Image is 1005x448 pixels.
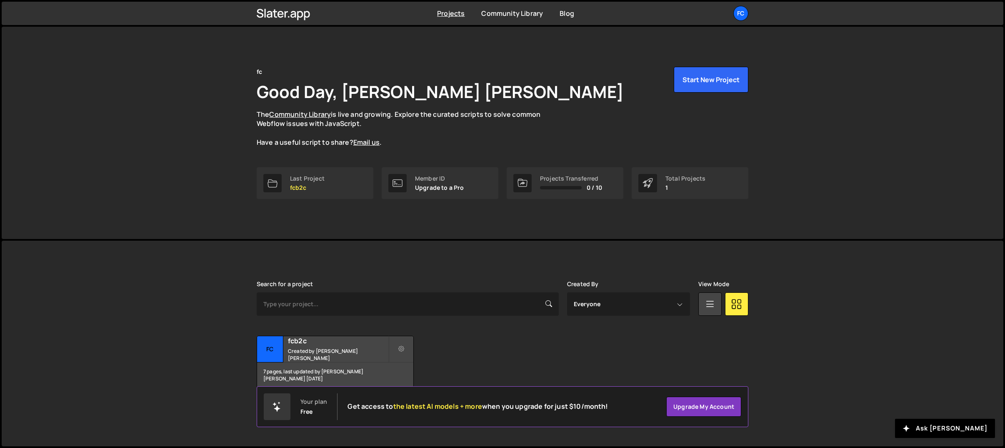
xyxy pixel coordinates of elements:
a: fc [733,6,748,21]
label: View Mode [698,281,729,287]
a: Community Library [481,9,543,18]
button: Ask [PERSON_NAME] [895,419,995,438]
a: Community Library [269,110,331,119]
label: Created By [567,281,599,287]
p: Upgrade to a Pro [415,184,464,191]
div: Projects Transferred [540,175,602,182]
div: Your plan [300,398,327,405]
a: fc fcb2c Created by [PERSON_NAME] [PERSON_NAME] 7 pages, last updated by [PERSON_NAME] [PERSON_NA... [257,336,414,388]
p: The is live and growing. Explore the curated scripts to solve common Webflow issues with JavaScri... [257,110,557,147]
p: fcb2c [290,184,325,191]
input: Type your project... [257,292,559,316]
a: Blog [560,9,574,18]
div: 7 pages, last updated by [PERSON_NAME] [PERSON_NAME] [DATE] [257,362,413,388]
span: 0 / 10 [587,184,602,191]
label: Search for a project [257,281,313,287]
h2: fcb2c [288,336,388,345]
small: Created by [PERSON_NAME] [PERSON_NAME] [288,347,388,362]
a: Upgrade my account [666,397,741,417]
h1: Good Day, [PERSON_NAME] [PERSON_NAME] [257,80,624,103]
button: Start New Project [674,67,748,93]
h2: Get access to when you upgrade for just $10/month! [347,403,608,410]
p: 1 [665,184,705,191]
a: Last Project fcb2c [257,167,373,199]
span: the latest AI models + more [393,402,482,411]
div: Last Project [290,175,325,182]
div: fc [257,67,262,77]
div: Member ID [415,175,464,182]
a: Projects [437,9,465,18]
div: Free [300,408,313,415]
div: fc [257,336,283,362]
div: Total Projects [665,175,705,182]
a: Email us [353,138,380,147]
